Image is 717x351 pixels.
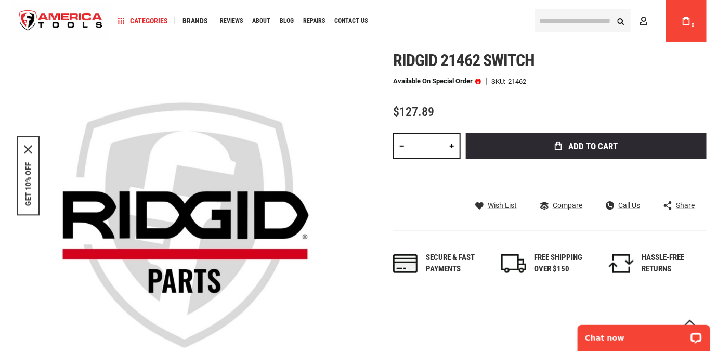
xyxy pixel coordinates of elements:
[508,78,526,85] div: 21462
[10,2,111,41] img: America Tools
[571,318,717,351] iframe: LiveChat chat widget
[215,14,247,28] a: Reviews
[569,142,618,151] span: Add to Cart
[676,202,695,209] span: Share
[24,145,32,153] svg: close icon
[247,14,275,28] a: About
[298,14,330,28] a: Repairs
[609,254,634,273] img: returns
[178,14,213,28] a: Brands
[393,105,434,119] span: $127.89
[393,254,418,273] img: payments
[24,145,32,153] button: Close
[553,202,582,209] span: Compare
[488,202,517,209] span: Wish List
[618,202,640,209] span: Call Us
[475,201,517,210] a: Wish List
[252,18,270,24] span: About
[118,17,168,24] span: Categories
[334,18,368,24] span: Contact Us
[220,18,243,24] span: Reviews
[303,18,325,24] span: Repairs
[330,14,372,28] a: Contact Us
[540,201,582,210] a: Compare
[464,162,709,192] iframe: Secure express checkout frame
[10,2,111,41] a: store logo
[611,11,631,31] button: Search
[491,78,508,85] strong: SKU
[642,252,707,275] div: HASSLE-FREE RETURNS
[275,14,298,28] a: Blog
[534,252,599,275] div: FREE SHIPPING OVER $150
[182,17,208,24] span: Brands
[426,252,491,275] div: Secure & fast payments
[393,77,481,85] p: Available on Special Order
[692,22,695,28] span: 0
[113,14,173,28] a: Categories
[501,254,526,273] img: shipping
[393,50,535,70] span: Ridgid 21462 switch
[24,162,32,206] button: GET 10% OFF
[280,18,294,24] span: Blog
[606,201,640,210] a: Call Us
[466,133,707,159] button: Add to Cart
